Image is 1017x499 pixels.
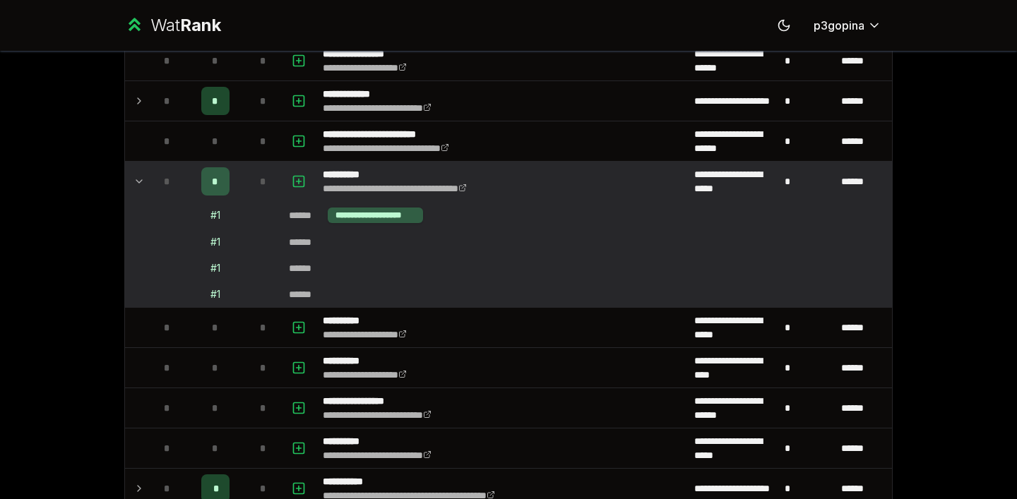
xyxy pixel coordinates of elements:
a: WatRank [124,14,221,37]
div: Wat [150,14,221,37]
span: p3gopina [814,17,864,34]
div: # 1 [210,208,220,222]
div: # 1 [210,261,220,275]
button: p3gopina [802,13,893,38]
span: Rank [180,15,221,35]
div: # 1 [210,235,220,249]
div: # 1 [210,287,220,301]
